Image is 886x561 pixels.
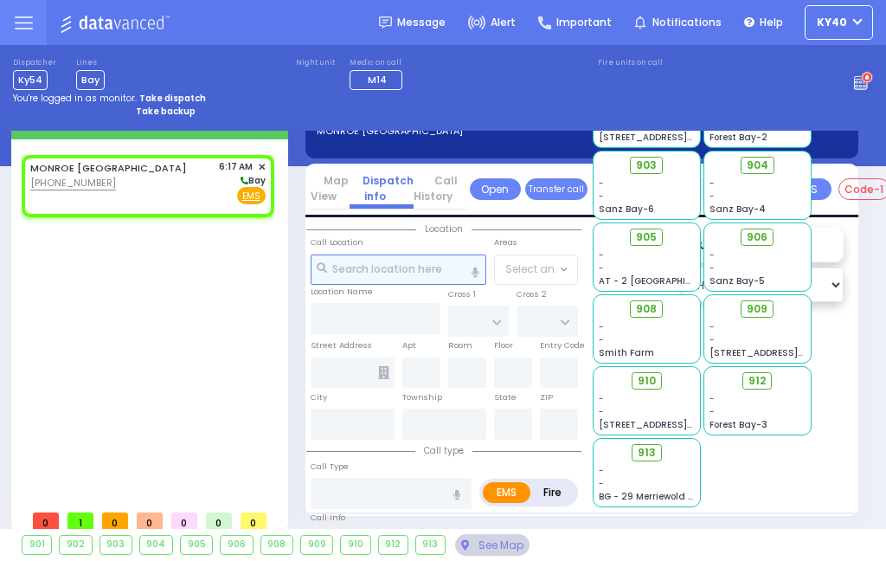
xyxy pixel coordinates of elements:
[598,58,663,68] label: Fire units on call
[181,536,212,553] div: 905
[378,366,389,379] span: Other building occupants
[748,373,766,389] span: 912
[30,161,187,175] a: MONROE [GEOGRAPHIC_DATA]
[709,320,715,333] span: -
[139,92,206,105] strong: Take dispatch
[448,288,476,300] label: Cross 1
[379,16,392,29] img: message.svg
[709,203,766,216] span: Sanz Bay-4
[416,222,472,235] span: Location
[136,105,196,118] strong: Take backup
[60,536,91,553] div: 902
[238,174,266,187] span: Bay
[261,536,292,553] div: 908
[242,190,260,203] u: EMS
[206,513,232,534] span: 0
[505,261,582,277] span: Select an area
[219,160,253,173] span: 6:17 AM
[350,58,408,68] label: Medic on call
[638,445,656,461] span: 913
[599,392,604,405] span: -
[448,339,472,351] label: Room
[540,339,585,351] label: Entry Code
[599,405,604,418] span: -
[455,534,530,556] div: See map
[140,536,172,553] div: 904
[709,190,715,203] span: -
[102,513,128,534] span: 0
[805,5,873,40] button: KY40
[379,536,408,553] div: 912
[599,190,604,203] span: -
[517,288,547,300] label: Cross 2
[817,15,847,30] span: KY40
[483,482,530,503] label: EMS
[33,513,59,534] span: 0
[415,444,472,457] span: Call type
[599,248,604,261] span: -
[525,178,587,200] button: Transfer call
[301,536,332,553] div: 909
[13,58,56,68] label: Dispatcher
[636,301,657,317] span: 908
[22,536,51,553] div: 901
[709,274,765,287] span: Sanz Bay-5
[599,320,604,333] span: -
[13,92,137,105] span: You're logged in as monitor.
[491,15,516,30] span: Alert
[296,58,335,68] label: Night unit
[402,339,416,351] label: Apt
[368,73,387,87] span: M14
[311,391,327,403] label: City
[494,391,517,403] label: State
[100,536,132,553] div: 903
[747,301,767,317] span: 909
[171,513,197,534] span: 0
[494,236,517,248] label: Areas
[599,203,654,216] span: Sanz Bay-6
[638,373,656,389] span: 910
[311,286,373,298] label: Location Name
[76,58,105,68] label: Lines
[636,158,657,173] span: 903
[67,513,93,534] span: 1
[350,173,414,203] a: Dispatch info
[414,173,465,203] a: Call History
[397,15,446,30] span: Message
[709,177,715,190] span: -
[709,261,715,274] span: -
[599,346,654,359] span: Smith Farm
[599,490,696,503] span: BG - 29 Merriewold S.
[599,333,604,346] span: -
[258,160,266,175] span: ✕
[709,333,715,346] span: -
[311,173,350,203] a: Map View
[13,70,48,90] span: Ky54
[60,12,175,34] img: Logo
[341,536,369,553] div: 910
[599,477,604,490] span: -
[530,482,575,503] label: Fire
[241,513,266,534] span: 0
[709,248,715,261] span: -
[760,15,783,30] span: Help
[709,131,767,144] span: Forest Bay-2
[709,418,767,431] span: Forest Bay-3
[636,229,657,245] span: 905
[137,513,163,534] span: 0
[311,461,349,473] label: Call Type
[416,536,445,553] div: 913
[599,274,727,287] span: AT - 2 [GEOGRAPHIC_DATA]
[311,339,372,351] label: Street Address
[494,339,513,351] label: Floor
[402,391,442,403] label: Township
[709,405,715,418] span: -
[221,536,252,553] div: 906
[556,15,612,30] span: Important
[747,229,767,245] span: 906
[652,15,722,30] span: Notifications
[540,391,553,403] label: ZIP
[311,236,363,248] label: Call Location
[709,392,715,405] span: -
[599,177,604,190] span: -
